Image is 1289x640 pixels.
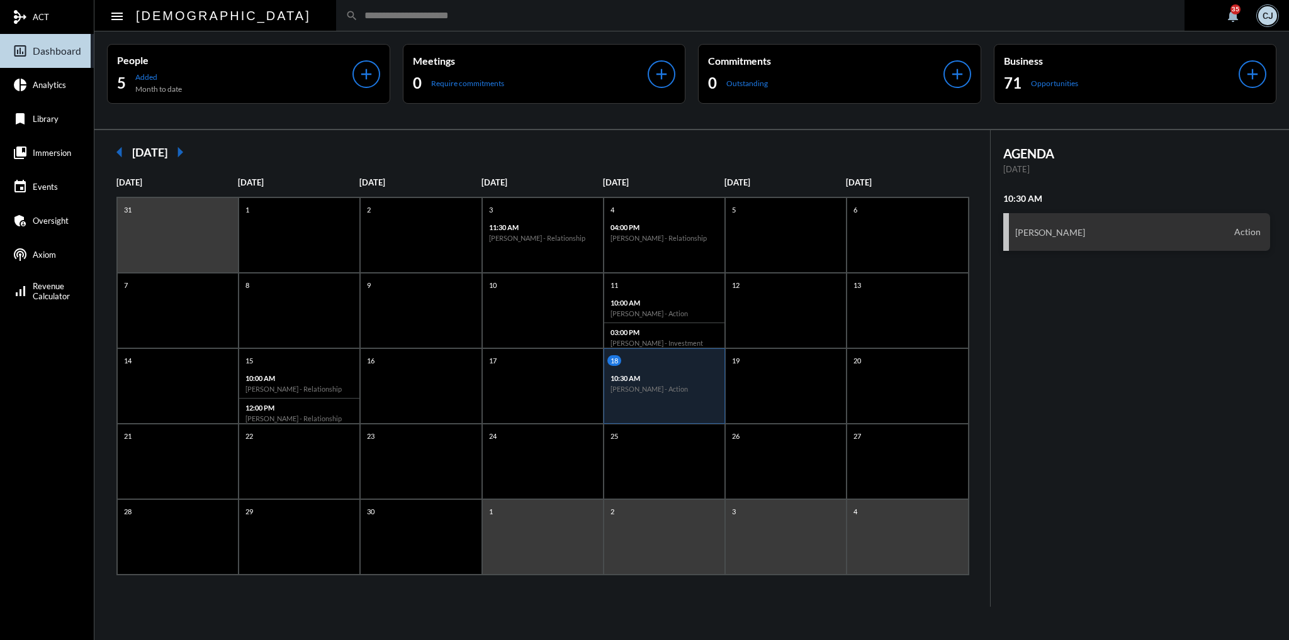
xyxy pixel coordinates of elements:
[116,177,238,187] p: [DATE]
[1003,193,1271,204] h2: 10:30 AM
[110,9,125,24] mat-icon: Side nav toggle icon
[653,65,670,83] mat-icon: add
[245,385,353,393] h6: [PERSON_NAME] - Relationship
[603,177,724,187] p: [DATE]
[13,43,28,58] mat-icon: insert_chart_outlined
[611,374,718,382] p: 10:30 AM
[364,506,378,517] p: 30
[364,280,374,290] p: 9
[245,374,353,382] p: 10:00 AM
[611,234,718,242] h6: [PERSON_NAME] - Relationship
[33,114,59,124] span: Library
[607,506,617,517] p: 2
[121,431,135,441] p: 21
[1244,65,1261,83] mat-icon: add
[346,9,358,22] mat-icon: search
[1231,226,1264,238] span: Action
[607,431,621,441] p: 25
[611,299,718,307] p: 10:00 AM
[33,45,81,57] span: Dashboard
[729,431,743,441] p: 26
[850,506,860,517] p: 4
[1003,164,1271,174] p: [DATE]
[413,73,422,93] h2: 0
[850,355,864,366] p: 20
[486,506,496,517] p: 1
[611,223,718,231] p: 04:00 PM
[481,177,603,187] p: [DATE]
[364,204,374,215] p: 2
[850,431,864,441] p: 27
[729,506,739,517] p: 3
[242,506,256,517] p: 29
[850,280,864,290] p: 13
[724,177,846,187] p: [DATE]
[242,355,256,366] p: 15
[13,145,28,160] mat-icon: collections_bookmark
[242,431,256,441] p: 22
[486,204,496,215] p: 3
[726,79,768,88] p: Outstanding
[486,280,500,290] p: 10
[708,55,943,67] p: Commitments
[13,247,28,262] mat-icon: podcasts
[33,250,56,260] span: Axiom
[607,355,621,366] p: 18
[489,234,597,242] h6: [PERSON_NAME] - Relationship
[13,111,28,126] mat-icon: bookmark
[245,414,353,422] h6: [PERSON_NAME] - Relationship
[364,355,378,366] p: 16
[708,73,717,93] h2: 0
[1003,146,1271,161] h2: AGENDA
[729,280,743,290] p: 12
[238,177,359,187] p: [DATE]
[1004,73,1022,93] h2: 71
[13,9,28,25] mat-icon: mediation
[607,280,621,290] p: 11
[13,179,28,194] mat-icon: event
[107,140,132,165] mat-icon: arrow_left
[121,355,135,366] p: 14
[136,6,311,26] h2: [DEMOGRAPHIC_DATA]
[948,65,966,83] mat-icon: add
[167,140,193,165] mat-icon: arrow_right
[611,385,718,393] h6: [PERSON_NAME] - Action
[431,79,504,88] p: Require commitments
[846,177,967,187] p: [DATE]
[611,328,718,336] p: 03:00 PM
[359,177,481,187] p: [DATE]
[489,223,597,231] p: 11:30 AM
[1258,6,1277,25] div: CJ
[13,77,28,92] mat-icon: pie_chart
[132,145,167,159] h2: [DATE]
[1230,4,1241,14] div: 35
[135,72,182,82] p: Added
[1004,55,1239,67] p: Business
[729,204,739,215] p: 5
[121,506,135,517] p: 28
[364,431,378,441] p: 23
[121,204,135,215] p: 31
[611,339,718,347] h6: [PERSON_NAME] - Investment
[729,355,743,366] p: 19
[13,284,28,299] mat-icon: signal_cellular_alt
[242,204,252,215] p: 1
[245,404,353,412] p: 12:00 PM
[486,431,500,441] p: 24
[117,73,126,93] h2: 5
[33,281,70,301] span: Revenue Calculator
[33,216,69,226] span: Oversight
[33,148,71,158] span: Immersion
[413,55,648,67] p: Meetings
[13,213,28,228] mat-icon: admin_panel_settings
[121,280,131,290] p: 7
[486,355,500,366] p: 17
[1225,8,1241,23] mat-icon: notifications
[1015,227,1085,238] h3: [PERSON_NAME]
[357,65,375,83] mat-icon: add
[135,84,182,94] p: Month to date
[850,204,860,215] p: 6
[33,12,49,22] span: ACT
[104,3,130,28] button: Toggle sidenav
[33,80,66,90] span: Analytics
